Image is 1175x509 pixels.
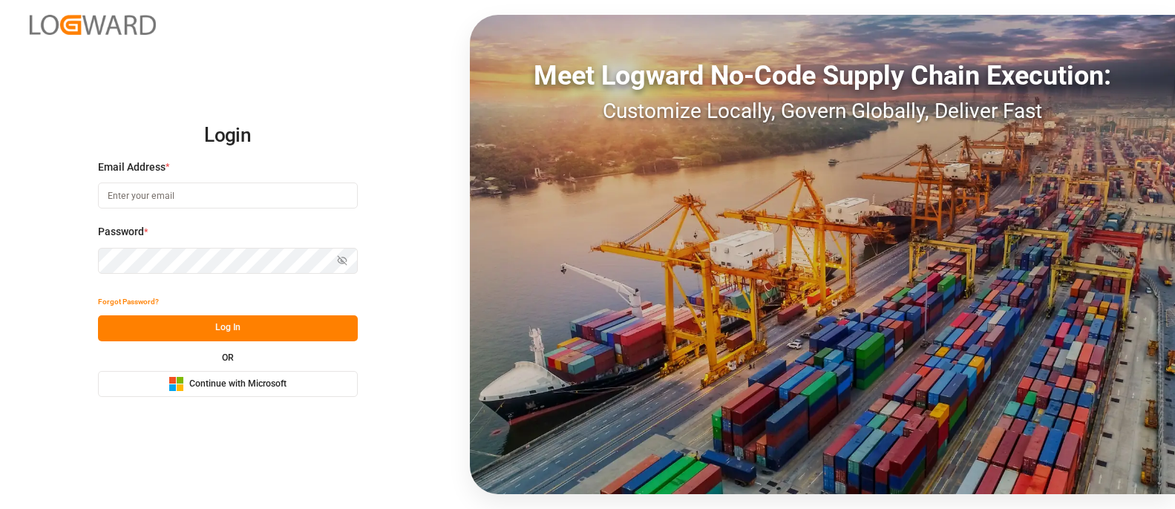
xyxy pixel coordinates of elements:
[98,112,358,160] h2: Login
[30,15,156,35] img: Logward_new_orange.png
[222,353,234,362] small: OR
[98,183,358,208] input: Enter your email
[98,371,358,397] button: Continue with Microsoft
[98,224,144,240] span: Password
[98,315,358,341] button: Log In
[470,56,1175,96] div: Meet Logward No-Code Supply Chain Execution:
[189,378,287,391] span: Continue with Microsoft
[470,96,1175,127] div: Customize Locally, Govern Globally, Deliver Fast
[98,289,159,315] button: Forgot Password?
[98,160,166,175] span: Email Address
